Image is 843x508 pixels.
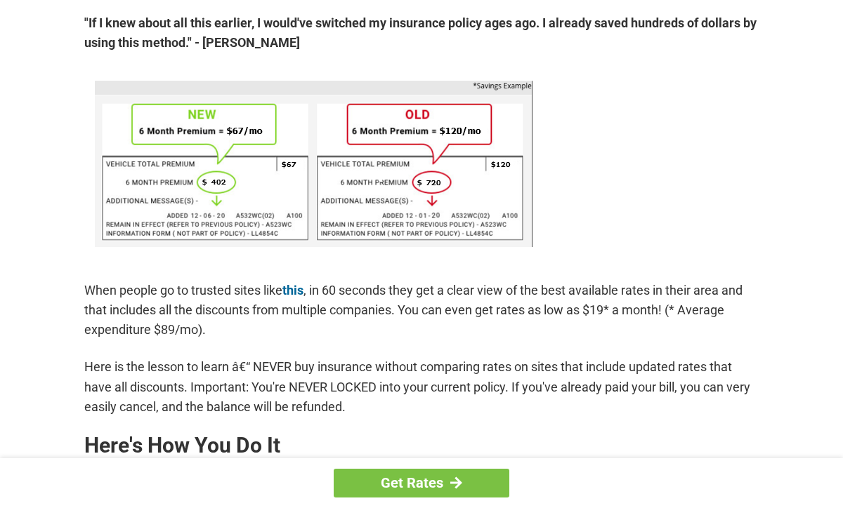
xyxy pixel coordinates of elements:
[282,283,303,298] a: this
[95,81,532,247] img: savings
[84,357,759,416] p: Here is the lesson to learn â€“ NEVER buy insurance without comparing rates on sites that include...
[84,13,759,53] strong: "If I knew about all this earlier, I would've switched my insurance policy ages ago. I already sa...
[334,469,509,497] a: Get Rates
[84,281,759,340] p: When people go to trusted sites like , in 60 seconds they get a clear view of the best available ...
[84,434,759,457] h2: Here's How You Do It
